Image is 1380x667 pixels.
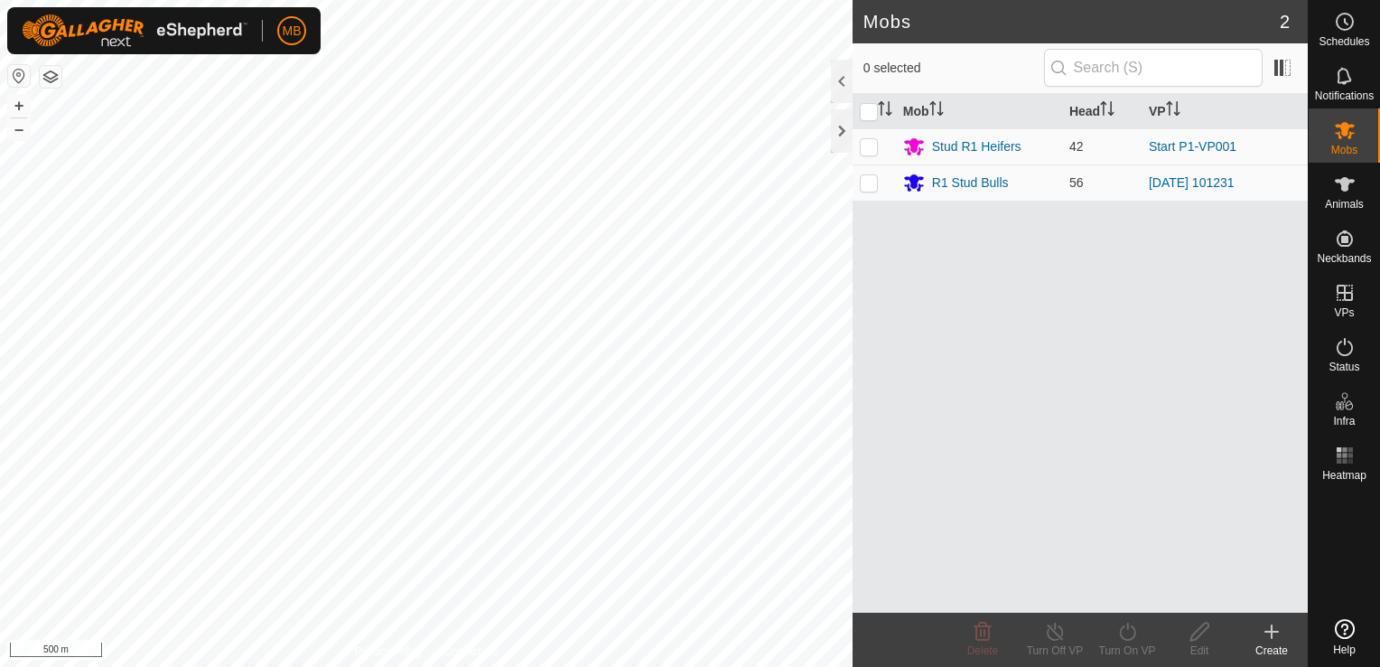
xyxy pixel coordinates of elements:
span: VPs [1334,307,1354,318]
div: Stud R1 Heifers [932,137,1021,156]
button: + [8,95,30,117]
span: Schedules [1319,36,1369,47]
a: Contact Us [444,644,498,660]
span: 42 [1069,139,1084,154]
img: Gallagher Logo [22,14,247,47]
span: MB [283,22,302,41]
div: Edit [1163,643,1235,659]
h2: Mobs [863,11,1280,33]
span: Notifications [1315,90,1374,101]
th: Head [1062,94,1142,129]
th: Mob [896,94,1062,129]
span: Animals [1325,199,1364,210]
th: VP [1142,94,1308,129]
span: Mobs [1331,145,1357,155]
span: Neckbands [1317,253,1371,264]
span: Heatmap [1322,470,1366,481]
button: – [8,118,30,140]
span: Infra [1333,416,1355,427]
a: Start P1-VP001 [1149,139,1236,154]
span: 56 [1069,175,1084,190]
p-sorticon: Activate to sort [1166,104,1180,118]
p-sorticon: Activate to sort [878,104,892,118]
a: [DATE] 101231 [1149,175,1235,190]
input: Search (S) [1044,49,1263,87]
button: Reset Map [8,65,30,87]
div: Create [1235,643,1308,659]
span: Delete [967,644,999,657]
a: Privacy Policy [355,644,423,660]
div: Turn On VP [1091,643,1163,659]
div: R1 Stud Bulls [932,174,1009,193]
span: 2 [1280,8,1290,35]
div: Turn Off VP [1019,643,1091,659]
button: Map Layers [40,66,61,88]
p-sorticon: Activate to sort [929,104,944,118]
span: Status [1329,362,1359,372]
p-sorticon: Activate to sort [1100,104,1114,118]
span: 0 selected [863,59,1044,78]
span: Help [1333,644,1356,655]
a: Help [1309,612,1380,662]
